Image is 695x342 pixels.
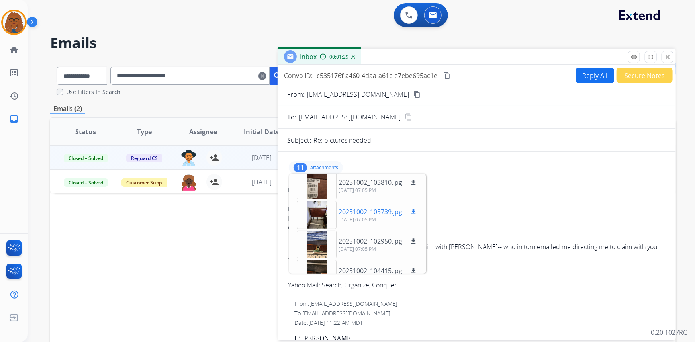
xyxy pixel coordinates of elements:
[284,71,313,80] p: Convo ID:
[339,266,402,276] p: 20251002_104415.jpg
[252,153,272,162] span: [DATE]
[181,174,197,191] img: agent-avatar
[413,91,421,98] mat-icon: content_copy
[66,88,121,96] label: Use Filters In Search
[121,178,173,187] span: Customer Support
[9,114,19,124] mat-icon: inbox
[410,208,417,215] mat-icon: download
[294,335,666,342] p: Hi [PERSON_NAME],
[9,45,19,55] mat-icon: home
[209,177,219,187] mat-icon: person_add
[9,91,19,101] mat-icon: history
[64,178,108,187] span: Closed – Solved
[576,68,614,83] button: Reply All
[339,246,418,252] p: [DATE] 07:05 PM
[410,238,417,245] mat-icon: download
[209,153,219,162] mat-icon: person_add
[288,205,666,213] div: Date:
[651,328,687,337] p: 0.20.1027RC
[50,104,85,114] p: Emails (2)
[294,300,666,308] div: From:
[617,68,673,83] button: Secure Notes
[288,186,666,194] div: From:
[302,309,390,317] span: [EMAIL_ADDRESS][DOMAIN_NAME]
[630,53,638,61] mat-icon: remove_red_eye
[137,127,152,137] span: Type
[339,207,402,217] p: 20251002_105739.jpg
[288,281,397,289] a: Yahoo Mail: Search, Organize, Conquer
[313,135,371,145] p: Re: pictures needed
[647,53,654,61] mat-icon: fullscreen
[287,135,311,145] p: Subject:
[294,319,666,327] div: Date:
[410,267,417,274] mat-icon: download
[252,178,272,186] span: [DATE]
[308,319,363,326] span: [DATE] 11:22 AM MDT
[664,53,671,61] mat-icon: close
[405,113,412,121] mat-icon: content_copy
[181,150,197,166] img: agent-avatar
[309,300,397,307] span: [EMAIL_ADDRESS][DOMAIN_NAME]
[50,35,676,51] h2: Emails
[329,54,348,60] span: 00:01:29
[244,127,280,137] span: Initial Date
[75,127,96,137] span: Status
[287,112,296,122] p: To:
[300,52,317,61] span: Inbox
[307,90,409,99] p: [EMAIL_ADDRESS][DOMAIN_NAME]
[287,90,305,99] p: From:
[339,236,402,246] p: 20251002_102950.jpg
[9,68,19,78] mat-icon: list_alt
[64,154,108,162] span: Closed – Solved
[3,11,25,33] img: avatar
[288,196,666,204] div: To:
[294,163,307,172] div: 11
[339,217,418,223] p: [DATE] 07:05 PM
[339,178,402,187] p: 20251002_103810.jpg
[189,127,217,137] span: Assignee
[310,164,338,171] p: attachments
[126,154,162,162] span: Reguard CS
[339,187,418,193] p: [DATE] 07:05 PM
[410,179,417,186] mat-icon: download
[317,71,437,80] span: c535176f-a460-4daa-a61c-e7ebe695ac1e
[288,213,666,290] span: No. Only 1 bed. 1 claim. ...Im a little confused with this matter...I filed a claim with [PERSON_...
[258,71,266,81] mat-icon: clear
[443,72,450,79] mat-icon: content_copy
[273,71,282,81] mat-icon: search
[299,112,401,122] span: [EMAIL_ADDRESS][DOMAIN_NAME]
[294,309,666,317] div: To:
